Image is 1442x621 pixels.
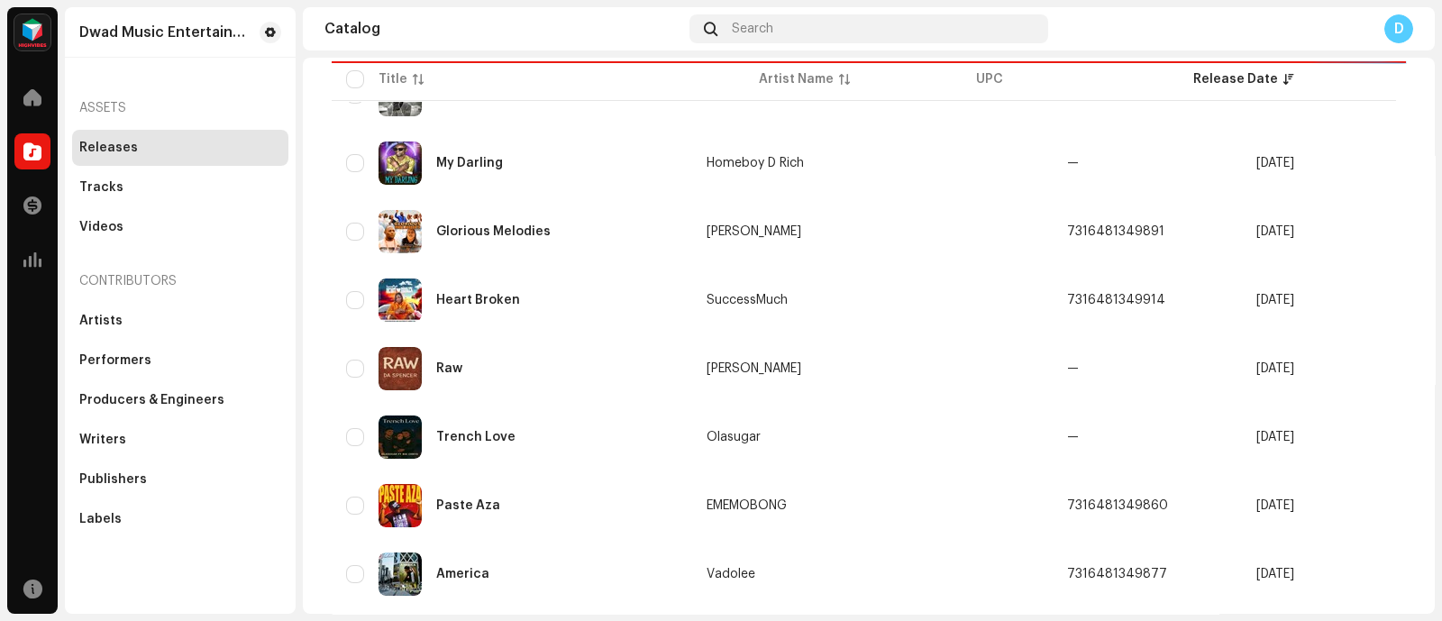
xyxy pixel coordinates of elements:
[72,422,288,458] re-m-nav-item: Writers
[79,472,147,487] div: Publishers
[1256,499,1294,512] span: Oct 10, 2025
[79,353,151,368] div: Performers
[79,512,122,526] div: Labels
[72,87,288,130] re-a-nav-header: Assets
[707,431,761,443] div: Olasugar
[72,303,288,339] re-m-nav-item: Artists
[436,362,462,375] div: Raw
[1067,294,1165,306] span: 7316481349914
[1256,431,1294,443] span: Oct 11, 2025
[1384,14,1413,43] div: D
[707,568,755,580] div: Vadolee
[72,169,288,205] re-m-nav-item: Tracks
[1067,568,1167,580] span: 7316481349877
[707,499,787,512] div: EMEMOBONG
[72,260,288,303] re-a-nav-header: Contributors
[707,431,1038,443] span: Olasugar
[707,568,1038,580] span: Vadolee
[1256,568,1294,580] span: Oct 10, 2025
[1067,225,1164,238] span: 7316481349891
[72,461,288,498] re-m-nav-item: Publishers
[707,294,1038,306] span: SuccessMuch
[707,499,1038,512] span: EMEMOBONG
[707,157,804,169] div: Homeboy D Rich
[79,314,123,328] div: Artists
[379,416,422,459] img: f227ee0e-86bf-4277-9e76-25c98f7753fb
[436,568,489,580] div: America
[1067,157,1079,169] span: —
[379,279,422,322] img: 16167706-d3c2-4a2f-9cb9-ed624801d05c
[1193,70,1278,88] div: Release Date
[707,362,1038,375] span: Da spencer
[72,209,288,245] re-m-nav-item: Videos
[1256,225,1294,238] span: Oct 12, 2025
[79,25,252,40] div: Dwad Music Entertainment
[379,484,422,527] img: 89b4ac6b-4def-41bc-8b76-ad78aace58e6
[436,157,503,169] div: My Darling
[436,431,516,443] div: Trench Love
[72,130,288,166] re-m-nav-item: Releases
[79,433,126,447] div: Writers
[79,393,224,407] div: Producers & Engineers
[1067,362,1079,375] span: —
[72,501,288,537] re-m-nav-item: Labels
[379,347,422,390] img: 7f0f40f5-38c9-424d-85a7-c5e16533017d
[1256,157,1294,169] span: Oct 14, 2025
[79,141,138,155] div: Releases
[1067,499,1168,512] span: 7316481349860
[436,294,520,306] div: Heart Broken
[379,210,422,253] img: 88f798e7-f43f-4cf6-9008-219aa99a6d30
[436,225,551,238] div: Glorious Melodies
[707,225,801,238] div: [PERSON_NAME]
[707,157,1038,169] span: Homeboy D Rich
[707,362,801,375] div: [PERSON_NAME]
[72,342,288,379] re-m-nav-item: Performers
[324,22,682,36] div: Catalog
[707,225,1038,238] span: Henshaw Lucas
[79,180,123,195] div: Tracks
[1256,294,1294,306] span: Oct 12, 2025
[14,14,50,50] img: feab3aad-9b62-475c-8caf-26f15a9573ee
[759,70,834,88] div: Artist Name
[1067,431,1079,443] span: —
[379,553,422,596] img: 3016ec98-6db3-46fd-b5a4-f9899e4bc1aa
[707,294,788,306] div: SuccessMuch
[379,142,422,185] img: 6ec92227-290a-4c60-9f77-280768a3a7ab
[436,499,500,512] div: Paste Aza
[79,220,123,234] div: Videos
[732,22,773,36] span: Search
[1256,362,1294,375] span: Oct 11, 2025
[379,70,407,88] div: Title
[72,382,288,418] re-m-nav-item: Producers & Engineers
